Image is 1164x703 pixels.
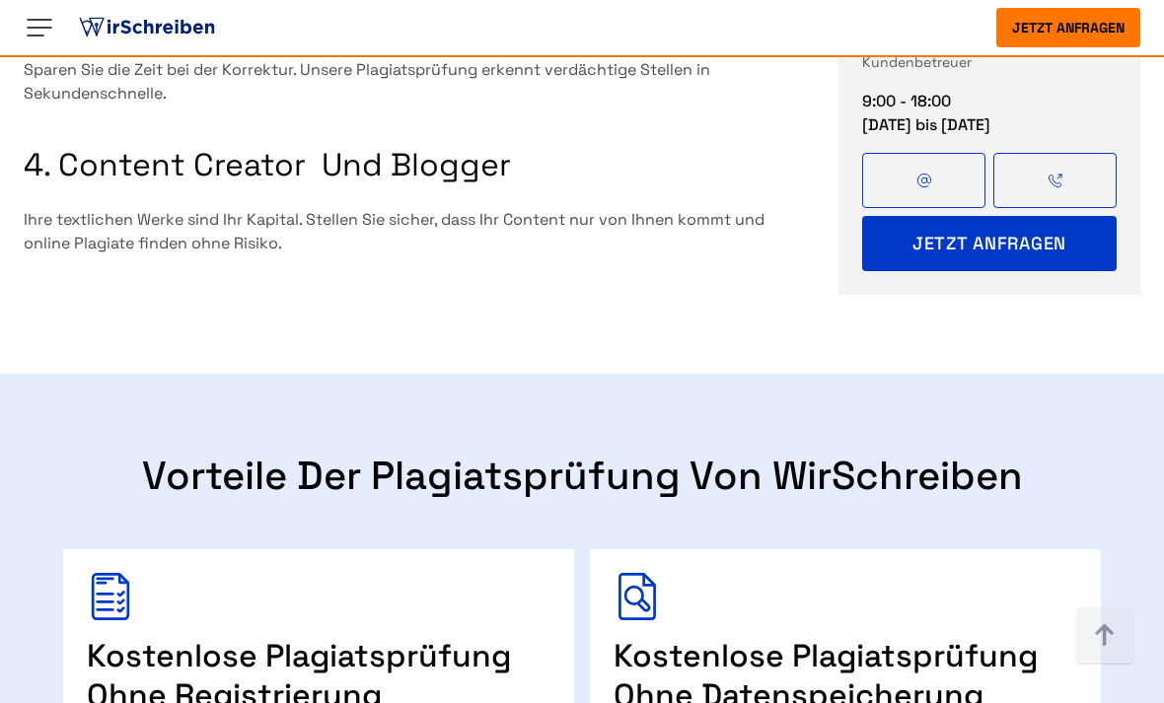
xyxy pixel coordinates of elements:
[614,573,661,620] img: Kostenlose Plagiatsprüfung ohne Datenspeicherung
[24,145,511,184] span: 4. Content Creator und Blogger
[24,12,55,43] img: Menu open
[1075,606,1134,666] img: button top
[24,59,710,104] span: Sparen Sie die Zeit bei der Korrektur. Unsere Plagiatsprüfung erkennt verdächtige Stellen in Seku...
[862,90,1117,113] div: 9:00 - 18:00
[87,573,134,620] img: Kostenlose Plagiatsprüfung ohne Registrierung
[862,113,1117,137] div: [DATE] bis [DATE]
[24,209,764,253] span: Ihre textlichen Werke sind Ihr Kapital. Stellen Sie sicher, dass Ihr Content nur von Ihnen kommt ...
[75,13,219,42] img: logo ghostwriter-österreich
[996,8,1140,47] button: Jetzt anfragen
[862,50,1016,74] div: Kundenbetreuer
[16,453,1148,500] h2: Vorteile der Plagiatsprüfung von WirSchreiben
[862,216,1117,271] button: Jetzt anfragen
